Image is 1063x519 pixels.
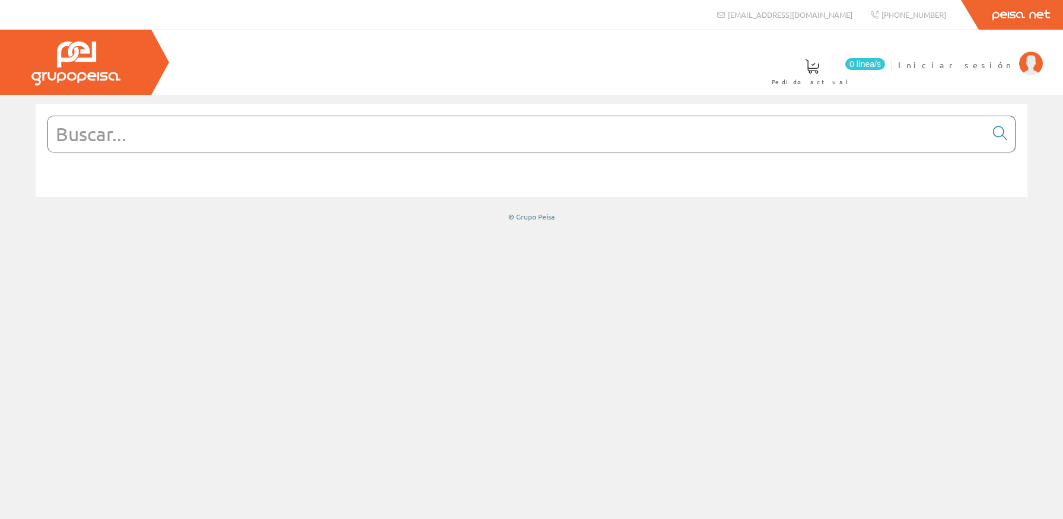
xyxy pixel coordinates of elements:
span: [PHONE_NUMBER] [881,9,946,20]
span: Iniciar sesión [898,59,1013,71]
span: [EMAIL_ADDRESS][DOMAIN_NAME] [728,9,852,20]
span: 0 línea/s [845,58,885,70]
span: Pedido actual [772,76,852,88]
input: Buscar... [48,116,986,152]
div: © Grupo Peisa [36,212,1027,222]
a: Iniciar sesión [898,49,1043,61]
img: Grupo Peisa [31,42,120,85]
